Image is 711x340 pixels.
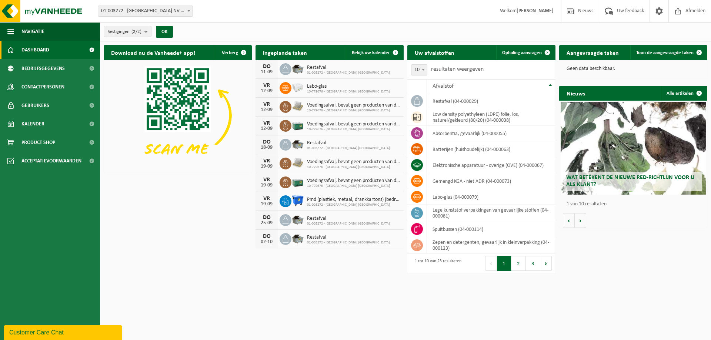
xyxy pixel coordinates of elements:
[427,237,555,253] td: zepen en detergenten, gevaarlijk in kleinverpakking (04-000123)
[259,70,274,75] div: 11-09
[108,26,141,37] span: Vestigingen
[567,202,704,207] p: 1 van 10 resultaten
[131,29,141,34] count: (2/2)
[307,121,400,127] span: Voedingsafval, bevat geen producten van dierlijke oorsprong, gemengde verpakking...
[307,235,390,240] span: Restafval
[502,50,542,55] span: Ophaling aanvragen
[256,45,314,60] h2: Ingeplande taken
[427,157,555,173] td: elektronische apparatuur - overige (OVE) (04-000067)
[575,213,586,228] button: Volgende
[291,213,304,226] img: WB-5000-GAL-GY-01
[511,256,526,271] button: 2
[291,175,304,188] img: PB-LB-0680-HPE-GN-01
[259,126,274,131] div: 12-09
[307,222,390,226] span: 01-003272 - [GEOGRAPHIC_DATA] [GEOGRAPHIC_DATA]
[307,140,390,146] span: Restafval
[485,256,497,271] button: Previous
[291,138,304,150] img: WB-5000-GAL-GY-01
[259,139,274,145] div: DO
[104,26,151,37] button: Vestigingen(2/2)
[517,8,554,14] strong: [PERSON_NAME]
[291,156,304,169] img: LP-PA-00000-WDN-11
[259,196,274,202] div: VR
[259,177,274,183] div: VR
[259,233,274,239] div: DO
[561,102,706,195] a: Wat betekent de nieuwe RED-richtlijn voor u als klant?
[540,256,552,271] button: Next
[411,64,427,75] span: 10
[411,65,427,75] span: 10
[636,50,694,55] span: Toon de aangevraagde taken
[259,164,274,169] div: 19-09
[259,202,274,207] div: 19-09
[21,78,64,96] span: Contactpersonen
[566,175,694,188] span: Wat betekent de nieuwe RED-richtlijn voor u als klant?
[259,64,274,70] div: DO
[411,255,461,272] div: 1 tot 10 van 23 resultaten
[104,45,203,60] h2: Download nu de Vanheede+ app!
[291,62,304,75] img: WB-5000-GAL-GY-01
[307,203,400,207] span: 01-003272 - [GEOGRAPHIC_DATA] [GEOGRAPHIC_DATA]
[259,101,274,107] div: VR
[259,215,274,221] div: DO
[407,45,462,60] h2: Uw afvalstoffen
[104,60,252,171] img: Download de VHEPlus App
[563,213,575,228] button: Vorige
[259,183,274,188] div: 19-09
[291,194,304,207] img: WB-1100-HPE-BE-01
[427,173,555,189] td: gemengd KGA - niet ADR (04-000073)
[567,66,700,71] p: Geen data beschikbaar.
[21,96,49,115] span: Gebruikers
[427,189,555,205] td: labo-glas (04-000079)
[427,221,555,237] td: spuitbussen (04-000114)
[291,81,304,94] img: PB-LB-0680-HPE-GY-02
[259,221,274,226] div: 25-09
[307,65,390,71] span: Restafval
[559,45,626,60] h2: Aangevraagde taken
[307,197,400,203] span: Pmd (plastiek, metaal, drankkartons) (bedrijven)
[291,232,304,245] img: WB-5000-GAL-GY-01
[307,127,400,132] span: 10-779676 - [GEOGRAPHIC_DATA] [GEOGRAPHIC_DATA]
[427,141,555,157] td: batterijen (huishoudelijk) (04-000063)
[307,165,400,169] span: 10-779676 - [GEOGRAPHIC_DATA] [GEOGRAPHIC_DATA]
[307,71,390,75] span: 01-003272 - [GEOGRAPHIC_DATA] [GEOGRAPHIC_DATA]
[497,256,511,271] button: 1
[21,133,55,152] span: Product Shop
[307,184,400,188] span: 10-779676 - [GEOGRAPHIC_DATA] [GEOGRAPHIC_DATA]
[222,50,238,55] span: Verberg
[259,239,274,245] div: 02-10
[21,22,44,41] span: Navigatie
[216,45,251,60] button: Verberg
[259,88,274,94] div: 12-09
[21,152,81,170] span: Acceptatievoorwaarden
[291,119,304,131] img: PB-LB-0680-HPE-GN-01
[307,240,390,245] span: 01-003272 - [GEOGRAPHIC_DATA] [GEOGRAPHIC_DATA]
[307,90,390,94] span: 10-779676 - [GEOGRAPHIC_DATA] [GEOGRAPHIC_DATA]
[559,86,592,100] h2: Nieuws
[259,158,274,164] div: VR
[661,86,707,101] a: Alle artikelen
[4,324,124,340] iframe: chat widget
[259,83,274,88] div: VR
[427,125,555,141] td: absorbentia, gevaarlijk (04-000055)
[307,108,400,113] span: 10-779676 - [GEOGRAPHIC_DATA] [GEOGRAPHIC_DATA]
[98,6,193,17] span: 01-003272 - BELGOSUC NV - BEERNEM
[427,109,555,125] td: low density polyethyleen (LDPE) folie, los, naturel/gekleurd (80/20) (04-000038)
[156,26,173,38] button: OK
[259,120,274,126] div: VR
[21,115,44,133] span: Kalender
[21,41,49,59] span: Dashboard
[307,178,400,184] span: Voedingsafval, bevat geen producten van dierlijke oorsprong, gemengde verpakking...
[307,84,390,90] span: Labo-glas
[431,66,484,72] label: resultaten weergeven
[98,6,193,16] span: 01-003272 - BELGOSUC NV - BEERNEM
[427,93,555,109] td: restafval (04-000029)
[259,145,274,150] div: 18-09
[427,205,555,221] td: lege kunststof verpakkingen van gevaarlijke stoffen (04-000081)
[307,216,390,222] span: Restafval
[346,45,403,60] a: Bekijk uw kalender
[526,256,540,271] button: 3
[433,83,454,89] span: Afvalstof
[259,107,274,112] div: 12-09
